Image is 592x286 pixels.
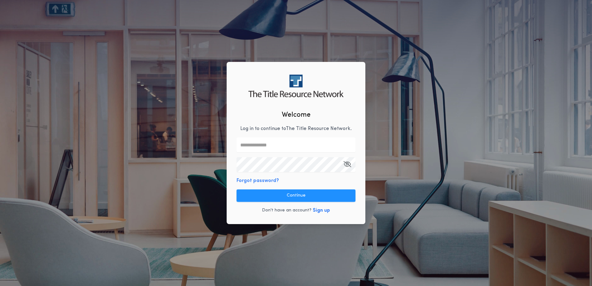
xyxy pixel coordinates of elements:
[237,189,355,202] button: Continue
[240,125,352,132] p: Log in to continue to The Title Resource Network .
[313,207,330,214] button: Sign up
[262,207,311,214] p: Don't have an account?
[237,177,279,184] button: Forgot password?
[282,110,311,120] h2: Welcome
[248,75,343,97] img: logo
